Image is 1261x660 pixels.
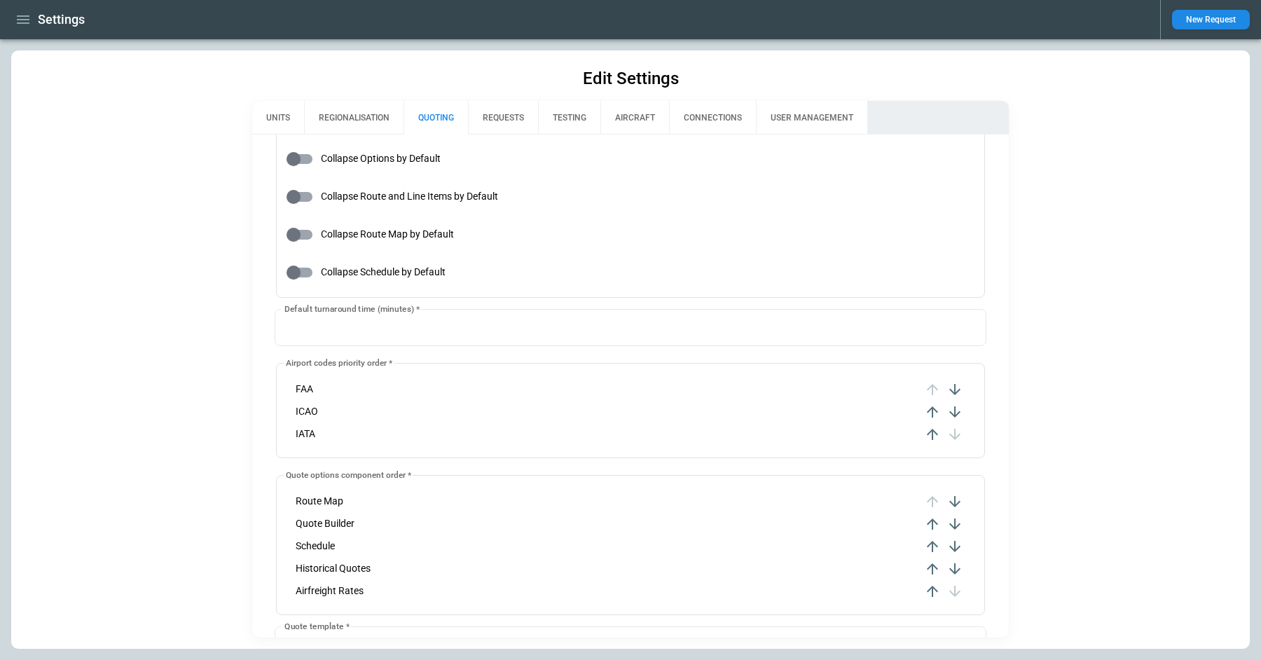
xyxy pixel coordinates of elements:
legend: Airport codes priority order * [284,357,394,369]
button: CONNECTIONS [669,101,756,135]
button: QUOTING [404,101,468,135]
li: FAA [284,378,977,401]
button: AIRCRAFT [600,101,669,135]
button: REGIONALISATION [304,101,404,135]
h1: Settings [38,11,85,28]
li: Historical Quotes [284,558,977,580]
span: Collapse Options by Default [321,153,441,165]
span: Collapse Schedule by Default [321,266,446,278]
span: Collapse Route and Line Items by Default [321,191,498,202]
button: New Request [1172,10,1250,29]
span: Collapse Route Map by Default [321,228,454,240]
li: Airfreight Rates [284,580,977,603]
label: Quote template [284,620,350,632]
button: TESTING [538,101,600,135]
h1: Edit Settings [583,67,679,90]
button: UNITS [252,101,304,135]
legend: Quote options component order * [284,469,413,481]
li: IATA [284,423,977,446]
li: Schedule [284,535,977,558]
li: Quote Builder [284,513,977,535]
button: USER MANAGEMENT [756,101,867,135]
button: REQUESTS [468,101,538,135]
li: Route Map [284,490,977,513]
label: Default turnaround time (minutes) [284,303,420,315]
li: ICAO [284,401,977,423]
